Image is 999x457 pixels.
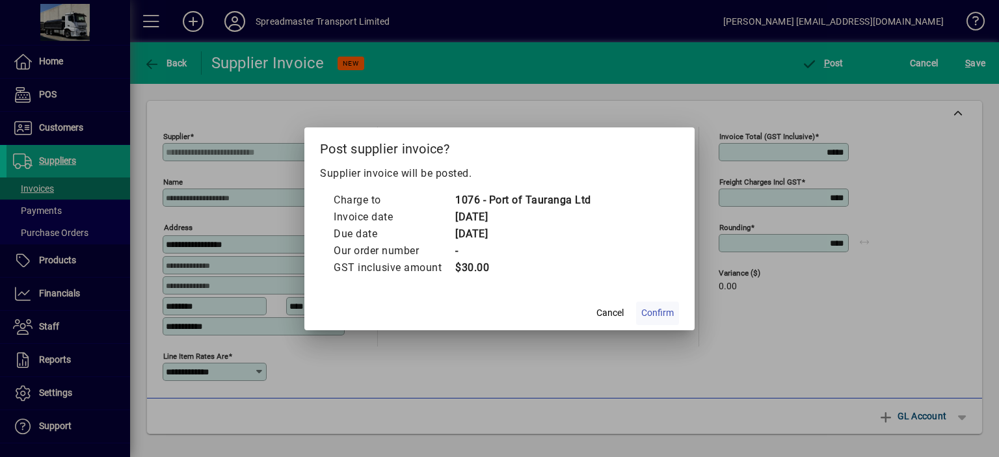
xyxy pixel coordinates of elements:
td: - [455,242,591,259]
td: Our order number [333,242,455,259]
h2: Post supplier invoice? [304,127,695,165]
td: GST inclusive amount [333,259,455,276]
span: Cancel [596,306,624,320]
p: Supplier invoice will be posted. [320,166,679,181]
button: Cancel [589,302,631,325]
td: 1076 - Port of Tauranga Ltd [455,192,591,209]
td: Charge to [333,192,455,209]
td: Due date [333,226,455,242]
button: Confirm [636,302,679,325]
td: [DATE] [455,226,591,242]
span: Confirm [641,306,674,320]
td: $30.00 [455,259,591,276]
td: Invoice date [333,209,455,226]
td: [DATE] [455,209,591,226]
